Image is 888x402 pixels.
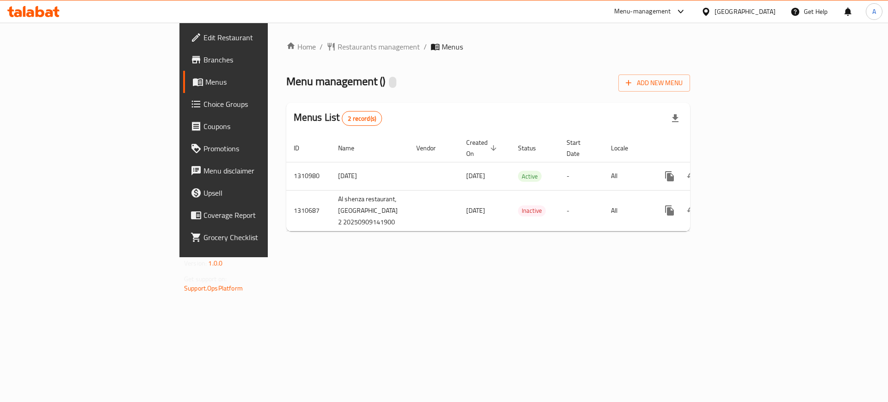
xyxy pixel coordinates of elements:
[183,71,328,93] a: Menus
[442,41,463,52] span: Menus
[184,273,227,285] span: Get support on:
[184,257,207,269] span: Version:
[618,74,690,92] button: Add New Menu
[331,190,409,231] td: Al shenza restaurant,[GEOGRAPHIC_DATA] 2 20250909141900
[338,142,366,154] span: Name
[681,199,703,222] button: Change Status
[203,143,321,154] span: Promotions
[659,165,681,187] button: more
[681,165,703,187] button: Change Status
[604,162,651,190] td: All
[183,204,328,226] a: Coverage Report
[518,142,548,154] span: Status
[286,134,755,231] table: enhanced table
[203,210,321,221] span: Coverage Report
[518,205,546,216] span: Inactive
[286,71,385,92] span: Menu management ( )
[203,232,321,243] span: Grocery Checklist
[183,49,328,71] a: Branches
[183,137,328,160] a: Promotions
[338,41,420,52] span: Restaurants management
[342,111,382,126] div: Total records count
[614,6,671,17] div: Menu-management
[183,182,328,204] a: Upsell
[424,41,427,52] li: /
[203,187,321,198] span: Upsell
[559,162,604,190] td: -
[659,199,681,222] button: more
[203,32,321,43] span: Edit Restaurant
[626,77,683,89] span: Add New Menu
[518,171,542,182] span: Active
[183,26,328,49] a: Edit Restaurant
[203,121,321,132] span: Coupons
[183,115,328,137] a: Coupons
[466,170,485,182] span: [DATE]
[651,134,755,162] th: Actions
[286,41,690,52] nav: breadcrumb
[183,93,328,115] a: Choice Groups
[664,107,686,130] div: Export file
[183,160,328,182] a: Menu disclaimer
[208,257,222,269] span: 1.0.0
[205,76,321,87] span: Menus
[872,6,876,17] span: A
[342,114,382,123] span: 2 record(s)
[183,226,328,248] a: Grocery Checklist
[203,54,321,65] span: Branches
[466,137,499,159] span: Created On
[327,41,420,52] a: Restaurants management
[294,142,311,154] span: ID
[559,190,604,231] td: -
[184,282,243,294] a: Support.OpsPlatform
[715,6,776,17] div: [GEOGRAPHIC_DATA]
[203,165,321,176] span: Menu disclaimer
[416,142,448,154] span: Vendor
[203,99,321,110] span: Choice Groups
[604,190,651,231] td: All
[567,137,592,159] span: Start Date
[611,142,640,154] span: Locale
[294,111,382,126] h2: Menus List
[331,162,409,190] td: [DATE]
[466,204,485,216] span: [DATE]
